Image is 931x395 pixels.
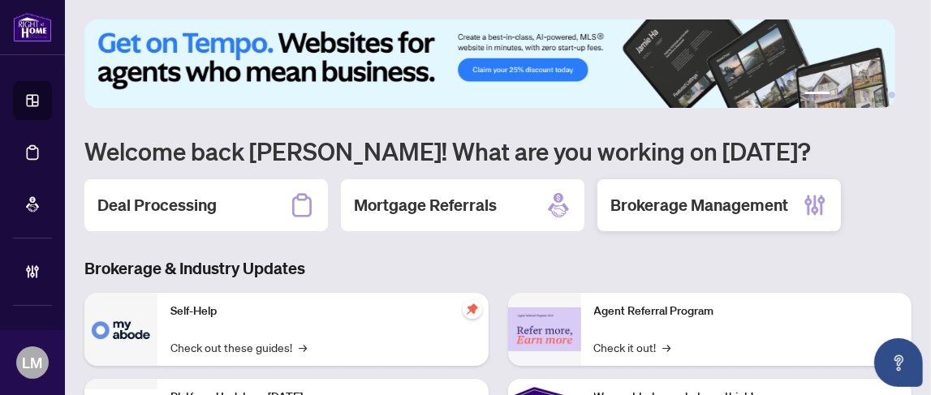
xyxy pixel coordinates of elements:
[874,338,923,387] button: Open asap
[170,338,307,356] a: Check out these guides!→
[663,338,671,356] span: →
[837,92,843,98] button: 2
[850,92,856,98] button: 3
[84,135,912,166] h1: Welcome back [PERSON_NAME]! What are you working on [DATE]?
[876,92,882,98] button: 5
[463,299,482,319] span: pushpin
[84,257,912,280] h3: Brokerage & Industry Updates
[354,194,497,217] h2: Mortgage Referrals
[594,303,899,320] p: Agent Referral Program
[170,303,476,320] p: Self-Help
[299,338,307,356] span: →
[23,351,43,374] span: LM
[84,19,895,108] img: Slide 0
[508,307,581,352] img: Agent Referral Program
[889,92,895,98] button: 6
[13,12,52,42] img: logo
[594,338,671,356] a: Check it out!→
[863,92,869,98] button: 4
[84,293,157,366] img: Self-Help
[97,194,217,217] h2: Deal Processing
[610,194,788,217] h2: Brokerage Management
[804,92,830,98] button: 1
